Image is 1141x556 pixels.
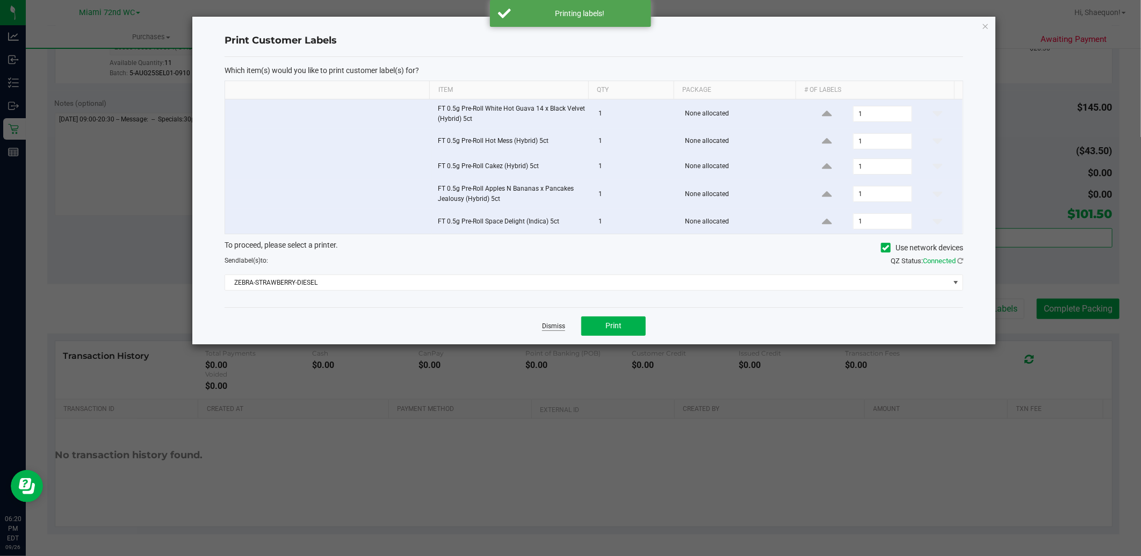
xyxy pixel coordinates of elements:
a: Dismiss [542,322,565,331]
td: None allocated [679,154,803,179]
td: None allocated [679,99,803,129]
td: 1 [592,129,678,154]
td: 1 [592,154,678,179]
div: Printing labels! [517,8,643,19]
span: Connected [923,257,956,265]
td: FT 0.5g Pre-Roll White Hot Guava 14 x Black Velvet (Hybrid) 5ct [432,99,593,129]
p: Which item(s) would you like to print customer label(s) for? [225,66,963,75]
td: FT 0.5g Pre-Roll Hot Mess (Hybrid) 5ct [432,129,593,154]
label: Use network devices [881,242,963,254]
button: Print [581,316,646,336]
th: Qty [588,81,674,99]
iframe: Resource center [11,470,43,502]
div: To proceed, please select a printer. [216,240,971,256]
td: 1 [592,99,678,129]
span: QZ Status: [891,257,963,265]
td: 1 [592,209,678,234]
td: FT 0.5g Pre-Roll Apples N Bananas x Pancakes Jealousy (Hybrid) 5ct [432,179,593,209]
th: # of labels [796,81,954,99]
td: FT 0.5g Pre-Roll Cakez (Hybrid) 5ct [432,154,593,179]
th: Item [429,81,588,99]
h4: Print Customer Labels [225,34,963,48]
span: Print [605,321,622,330]
td: 1 [592,179,678,209]
span: Send to: [225,257,268,264]
td: FT 0.5g Pre-Roll Space Delight (Indica) 5ct [432,209,593,234]
span: ZEBRA-STRAWBERRY-DIESEL [225,275,949,290]
td: None allocated [679,179,803,209]
td: None allocated [679,209,803,234]
th: Package [674,81,796,99]
span: label(s) [239,257,261,264]
td: None allocated [679,129,803,154]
